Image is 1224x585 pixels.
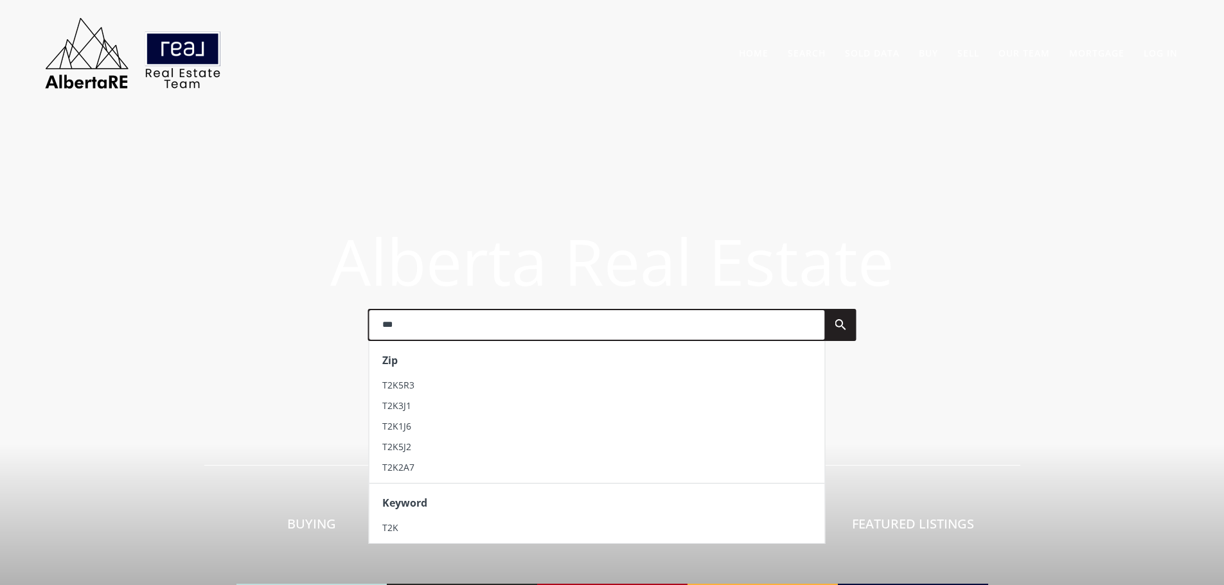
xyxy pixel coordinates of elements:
a: Buying [236,470,387,585]
span: A [330,217,371,304]
span: Featured Listings [852,515,974,532]
strong: Keyword [382,496,427,510]
strong: Zip [382,353,398,367]
span: T2K1J6 [382,420,411,432]
span: Buying [287,515,336,532]
span: e [426,217,462,304]
span: s [745,217,776,304]
span: a [640,217,676,304]
span: r [462,217,488,304]
span: T2K [382,521,398,534]
span: t [488,217,511,304]
span: t [776,217,799,304]
span: a [511,217,547,304]
span: l [676,217,692,304]
span: T2K5R3 [382,379,414,391]
a: Our Team [998,47,1050,59]
img: AlbertaRE Real Estate Team | Real Broker [37,13,229,93]
a: Mortgage [1069,47,1124,59]
a: Home [739,47,768,59]
span: a [799,217,835,304]
a: Search [788,47,826,59]
a: Sell [957,47,979,59]
span: T2K2A7 [382,461,414,473]
span: e [858,217,894,304]
span: E [709,217,745,304]
span: T2K5J2 [382,441,411,453]
a: Featured Listings [838,470,988,585]
span: e [604,217,640,304]
a: Log In [1144,47,1178,59]
span: R [564,217,604,304]
a: Sold Data [845,47,900,59]
span: l [371,217,387,304]
span: t [835,217,858,304]
a: Buy [919,47,938,59]
span: T2K3J1 [382,399,411,412]
span: b [387,217,426,304]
